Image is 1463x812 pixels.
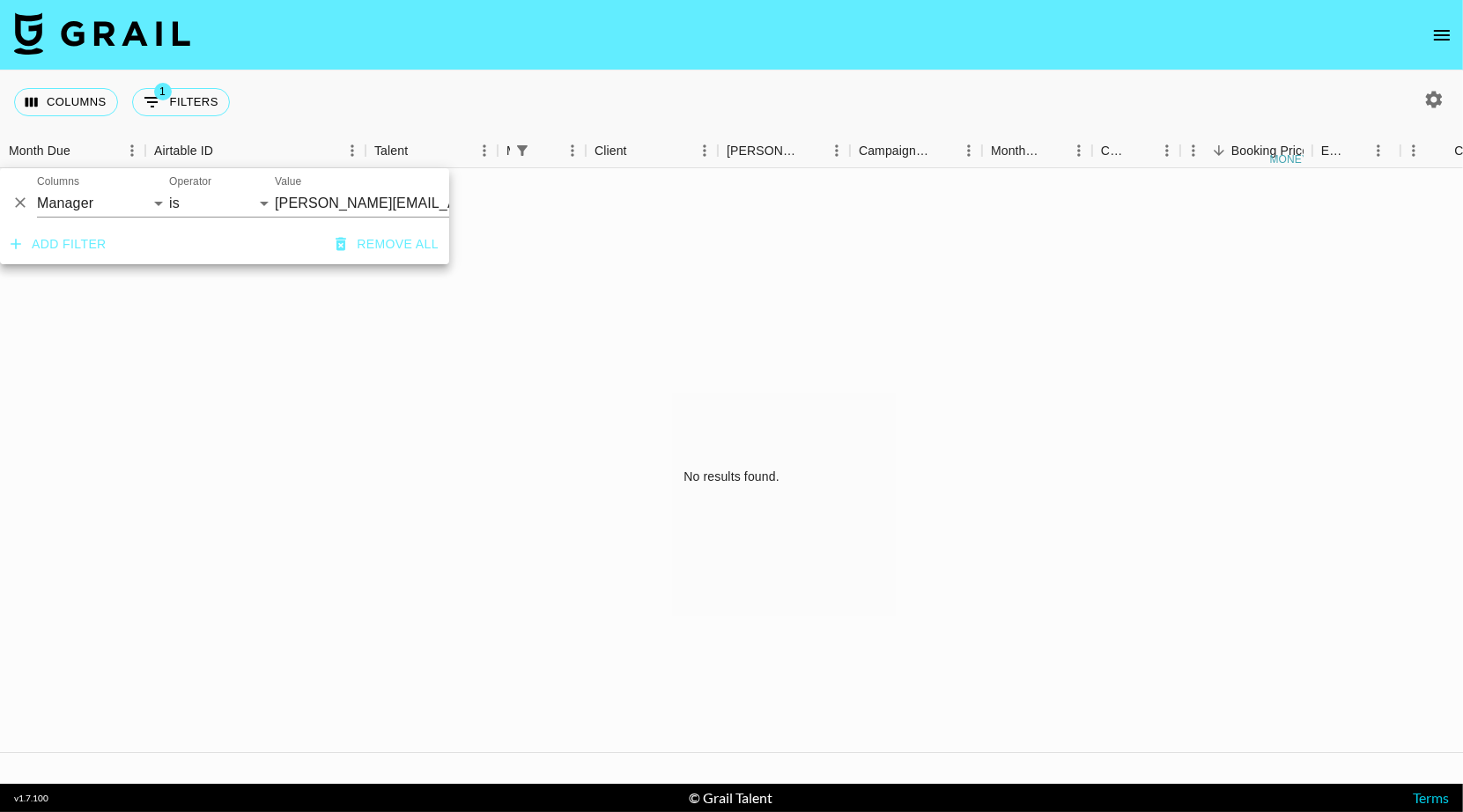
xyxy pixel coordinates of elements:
button: Menu [1365,137,1392,164]
button: Menu [339,137,366,164]
button: Menu [691,137,718,164]
button: Sort [627,138,652,163]
div: Month Due [9,134,70,168]
div: Airtable ID [154,134,213,168]
button: open drawer [1424,18,1459,53]
div: Airtable ID [145,134,366,168]
div: Month Due [991,134,1041,168]
button: Sort [535,138,559,163]
button: Menu [1180,137,1207,164]
button: Sort [1346,138,1371,163]
div: Expenses: Remove Commission? [1312,134,1400,168]
div: money [1270,154,1310,165]
button: Sort [70,138,95,163]
button: Add filter [4,228,114,261]
button: Menu [956,137,982,164]
div: Campaign (Type) [859,134,931,168]
button: Show filters [510,138,535,163]
div: Expenses: Remove Commission? [1321,134,1346,168]
button: Remove all [329,228,446,261]
button: Menu [119,137,145,164]
label: Value [275,174,301,189]
div: 1 active filter [510,138,535,163]
button: Menu [824,137,850,164]
img: Grail Talent [14,12,190,55]
label: Columns [37,174,79,189]
button: Select columns [14,88,118,116]
div: Client [595,134,627,168]
div: Currency [1101,134,1129,168]
button: Sort [1430,138,1454,163]
div: Booking Price [1231,134,1309,168]
button: Menu [1400,137,1427,164]
button: Sort [1041,138,1066,163]
label: Operator [169,174,211,189]
button: Delete [7,189,33,216]
button: Sort [408,138,432,163]
div: [PERSON_NAME] [727,134,799,168]
button: Menu [559,137,586,164]
button: Sort [213,138,238,163]
div: Campaign (Type) [850,134,982,168]
div: Talent [374,134,408,168]
div: Currency [1092,134,1180,168]
div: Booker [718,134,850,168]
button: Menu [1154,137,1180,164]
div: v 1.7.100 [14,793,48,804]
button: Show filters [132,88,230,116]
button: Sort [799,138,824,163]
div: Month Due [982,134,1092,168]
div: © Grail Talent [689,789,772,807]
button: Sort [931,138,956,163]
div: Client [586,134,718,168]
div: Talent [366,134,498,168]
button: Sort [1129,138,1154,163]
div: Manager [498,134,586,168]
button: Menu [471,137,498,164]
a: Terms [1413,789,1449,806]
div: Manager [506,134,510,168]
button: Menu [1066,137,1092,164]
button: Sort [1207,138,1231,163]
span: 1 [154,83,172,100]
